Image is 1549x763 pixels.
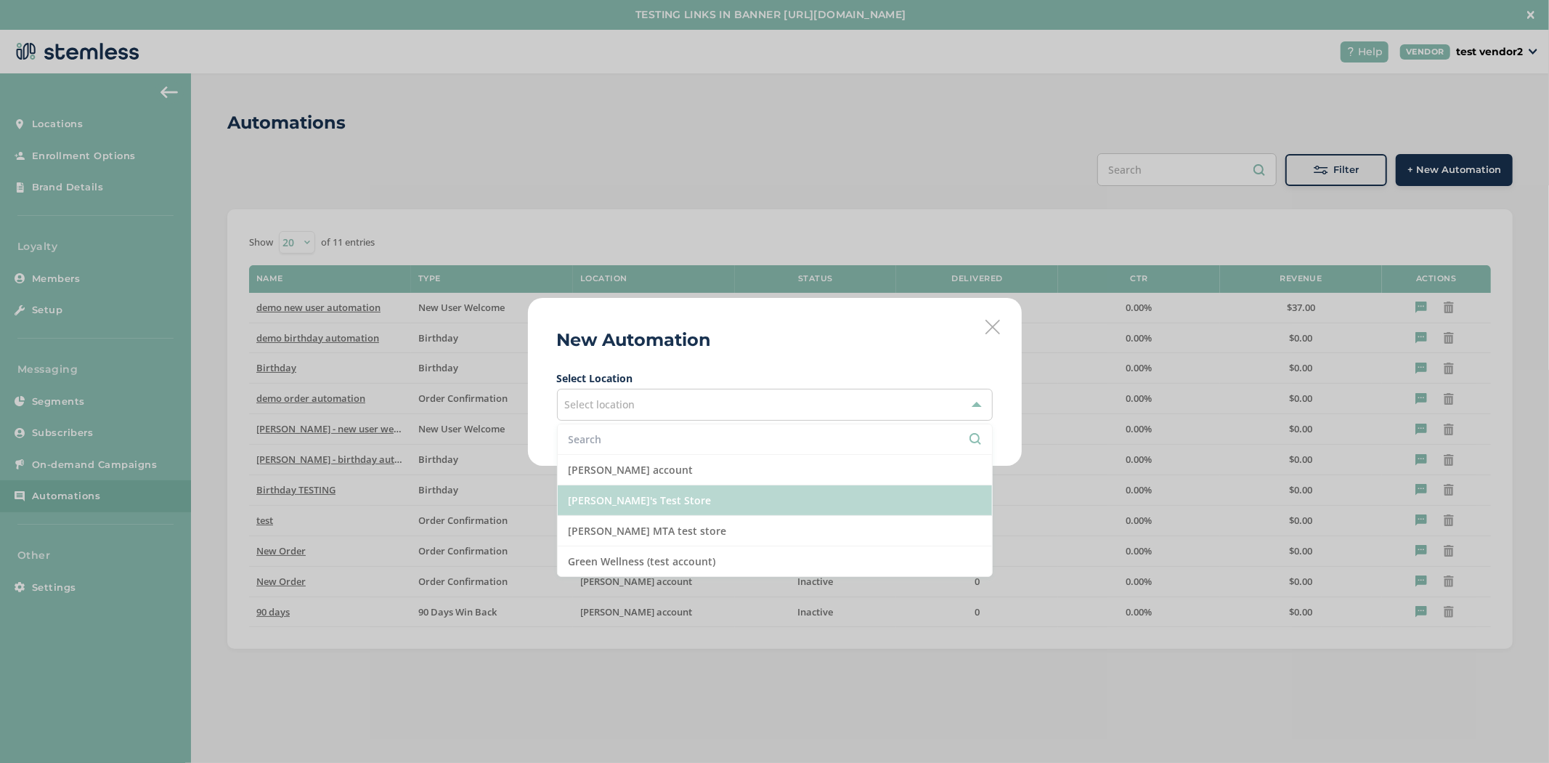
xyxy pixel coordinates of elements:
label: Select Location [557,371,993,386]
li: [PERSON_NAME] MTA test store [558,516,992,546]
li: [PERSON_NAME]'s Test Store [558,485,992,516]
h2: New Automation [557,327,712,353]
span: Select location [565,397,635,411]
iframe: Chat Widget [1476,693,1549,763]
input: Search [569,432,981,447]
li: [PERSON_NAME] account [558,455,992,485]
li: Green Wellness (test account) [558,546,992,576]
